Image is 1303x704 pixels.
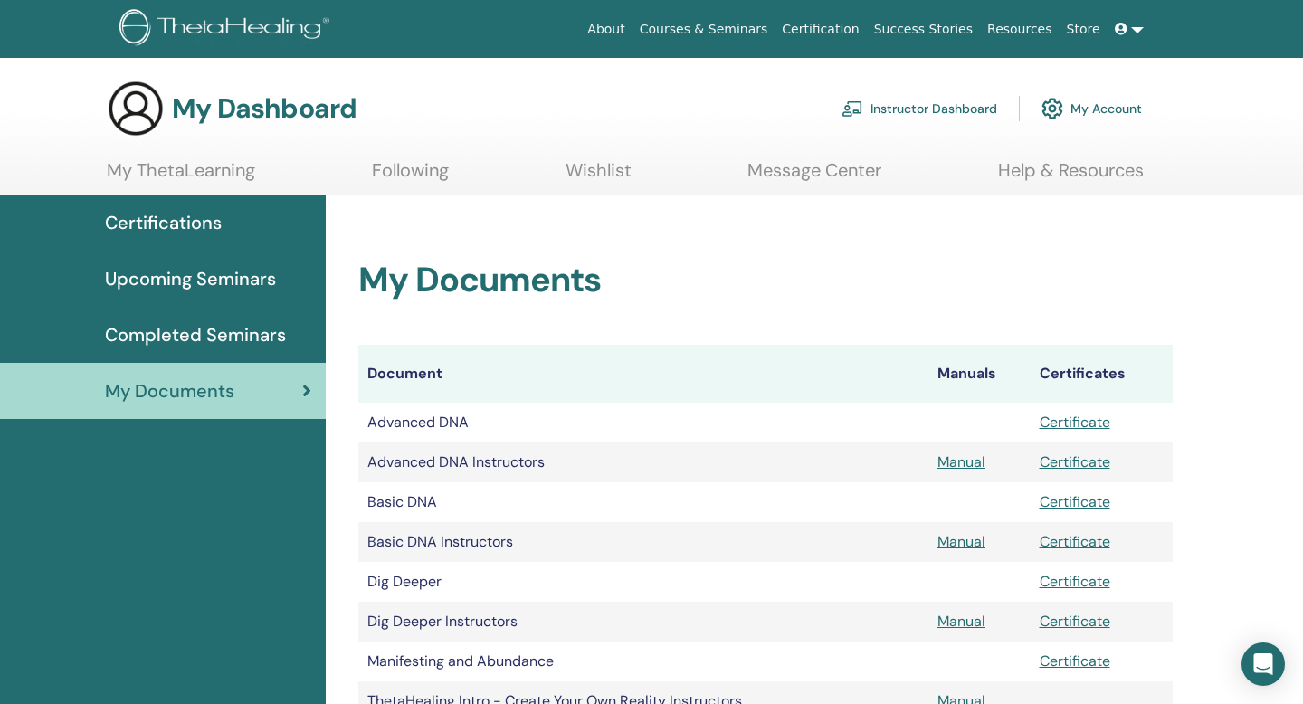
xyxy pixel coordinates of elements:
[580,13,632,46] a: About
[1040,532,1110,551] a: Certificate
[358,522,928,562] td: Basic DNA Instructors
[1040,612,1110,631] a: Certificate
[937,532,985,551] a: Manual
[358,403,928,442] td: Advanced DNA
[372,159,449,195] a: Following
[1031,345,1174,403] th: Certificates
[358,562,928,602] td: Dig Deeper
[105,209,222,236] span: Certifications
[998,159,1144,195] a: Help & Resources
[1040,492,1110,511] a: Certificate
[1040,452,1110,471] a: Certificate
[1241,642,1285,686] div: Open Intercom Messenger
[1040,572,1110,591] a: Certificate
[358,642,928,681] td: Manifesting and Abundance
[937,452,985,471] a: Manual
[867,13,980,46] a: Success Stories
[119,9,336,50] img: logo.png
[358,442,928,482] td: Advanced DNA Instructors
[358,260,1173,301] h2: My Documents
[358,482,928,522] td: Basic DNA
[358,345,928,403] th: Document
[1040,413,1110,432] a: Certificate
[775,13,866,46] a: Certification
[632,13,775,46] a: Courses & Seminars
[937,612,985,631] a: Manual
[747,159,881,195] a: Message Center
[105,265,276,292] span: Upcoming Seminars
[1040,652,1110,671] a: Certificate
[105,321,286,348] span: Completed Seminars
[928,345,1031,403] th: Manuals
[358,602,928,642] td: Dig Deeper Instructors
[566,159,632,195] a: Wishlist
[107,159,255,195] a: My ThetaLearning
[107,80,165,138] img: generic-user-icon.jpg
[1041,89,1142,128] a: My Account
[172,92,357,125] h3: My Dashboard
[1060,13,1108,46] a: Store
[1041,93,1063,124] img: cog.svg
[842,89,997,128] a: Instructor Dashboard
[105,377,234,404] span: My Documents
[842,100,863,117] img: chalkboard-teacher.svg
[980,13,1060,46] a: Resources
